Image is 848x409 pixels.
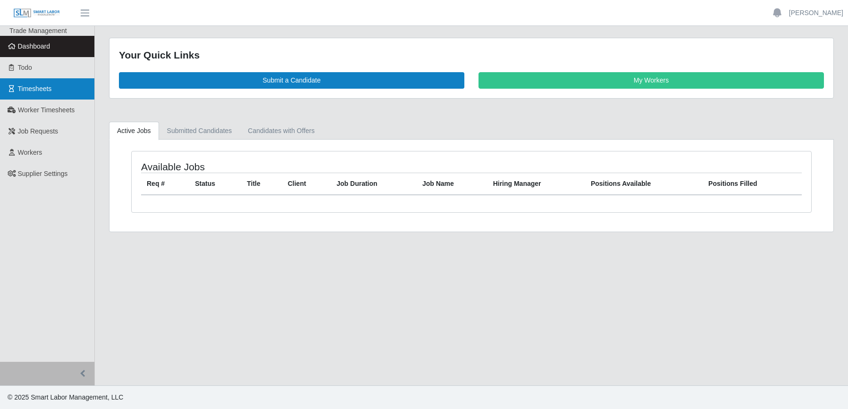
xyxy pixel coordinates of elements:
[119,48,824,63] div: Your Quick Links
[585,173,703,195] th: Positions Available
[18,127,59,135] span: Job Requests
[141,173,189,195] th: Req #
[119,72,464,89] a: Submit a Candidate
[479,72,824,89] a: My Workers
[487,173,585,195] th: Hiring Manager
[159,122,240,140] a: Submitted Candidates
[189,173,241,195] th: Status
[109,122,159,140] a: Active Jobs
[240,122,322,140] a: Candidates with Offers
[18,170,68,177] span: Supplier Settings
[18,85,52,92] span: Timesheets
[282,173,331,195] th: Client
[8,393,123,401] span: © 2025 Smart Labor Management, LLC
[13,8,60,18] img: SLM Logo
[18,64,32,71] span: Todo
[18,149,42,156] span: Workers
[141,161,408,173] h4: Available Jobs
[331,173,417,195] th: Job Duration
[789,8,843,18] a: [PERSON_NAME]
[703,173,802,195] th: Positions Filled
[18,42,50,50] span: Dashboard
[18,106,75,114] span: Worker Timesheets
[9,27,67,34] span: Trade Management
[417,173,487,195] th: Job Name
[241,173,282,195] th: Title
